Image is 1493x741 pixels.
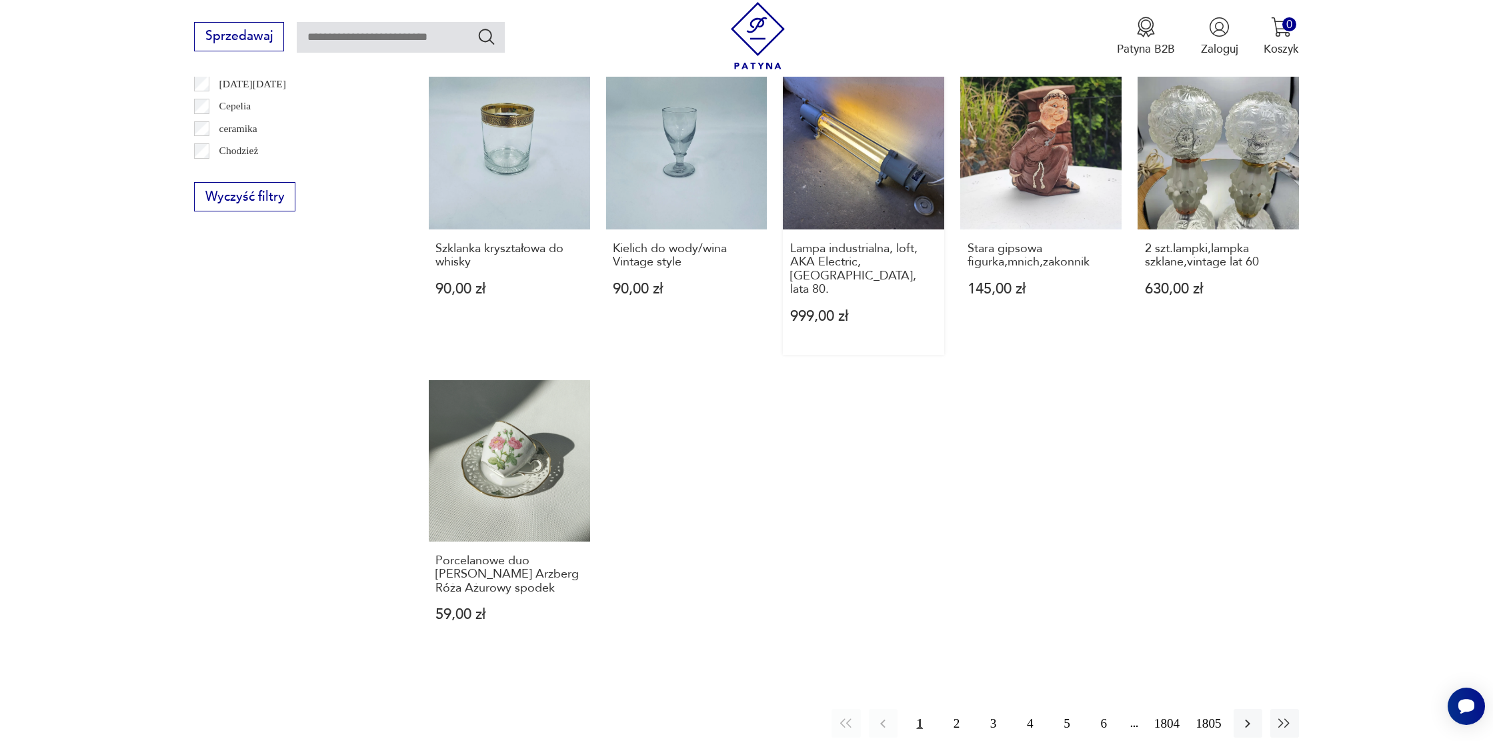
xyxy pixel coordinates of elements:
p: 90,00 zł [435,282,582,296]
a: Ikona medaluPatyna B2B [1117,17,1175,57]
button: Szukaj [477,27,496,46]
button: 1804 [1150,709,1184,738]
button: 1 [906,709,934,738]
p: Ćmielów [219,165,257,182]
h3: Porcelanowe duo [PERSON_NAME] Arzberg Róża Ażurowy spodek [435,554,582,595]
a: Lampa industrialna, loft, AKA Electric, Niemcy, lata 80.Lampa industrialna, loft, AKA Electric, [... [783,68,944,355]
button: 6 [1090,709,1118,738]
button: 3 [979,709,1008,738]
img: Ikona medalu [1136,17,1156,37]
p: [DATE][DATE] [219,75,286,93]
p: Patyna B2B [1117,41,1175,57]
button: 5 [1052,709,1081,738]
img: Ikonka użytkownika [1209,17,1230,37]
img: Ikona koszyka [1271,17,1292,37]
h3: 2 szt.lampki,lampka szklane,vintage lat 60 [1145,242,1292,269]
a: Sprzedawaj [194,32,284,43]
a: Szklanka kryształowa do whiskySzklanka kryształowa do whisky90,00 zł [429,68,590,355]
button: 2 [942,709,971,738]
h3: Kielich do wody/wina Vintage style [613,242,760,269]
p: Zaloguj [1201,41,1238,57]
button: 0Koszyk [1264,17,1299,57]
a: Kielich do wody/wina Vintage styleKielich do wody/wina Vintage style90,00 zł [606,68,768,355]
h3: Stara gipsowa figurka,mnich,zakonnik [968,242,1114,269]
button: Zaloguj [1201,17,1238,57]
p: Cepelia [219,97,251,115]
p: 59,00 zł [435,608,582,622]
p: ceramika [219,120,257,137]
a: Stara gipsowa figurka,mnich,zakonnikStara gipsowa figurka,mnich,zakonnik145,00 zł [960,68,1122,355]
p: Chodzież [219,142,259,159]
h3: Szklanka kryształowa do whisky [435,242,582,269]
p: 999,00 zł [790,309,937,323]
button: 4 [1016,709,1044,738]
button: 1805 [1192,709,1225,738]
div: 0 [1282,17,1296,31]
button: Wyczyść filtry [194,182,295,211]
h3: Lampa industrialna, loft, AKA Electric, [GEOGRAPHIC_DATA], lata 80. [790,242,937,297]
img: Patyna - sklep z meblami i dekoracjami vintage [724,2,792,69]
a: Porcelanowe duo Schumann Arzberg Róża Ażurowy spodekPorcelanowe duo [PERSON_NAME] Arzberg Róża Aż... [429,380,590,653]
button: Patyna B2B [1117,17,1175,57]
iframe: Smartsupp widget button [1448,688,1485,725]
p: Koszyk [1264,41,1299,57]
button: Sprzedawaj [194,22,284,51]
p: 90,00 zł [613,282,760,296]
a: 2 szt.lampki,lampka szklane,vintage lat 602 szt.lampki,lampka szklane,vintage lat 60630,00 zł [1138,68,1299,355]
p: 630,00 zł [1145,282,1292,296]
p: 145,00 zł [968,282,1114,296]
